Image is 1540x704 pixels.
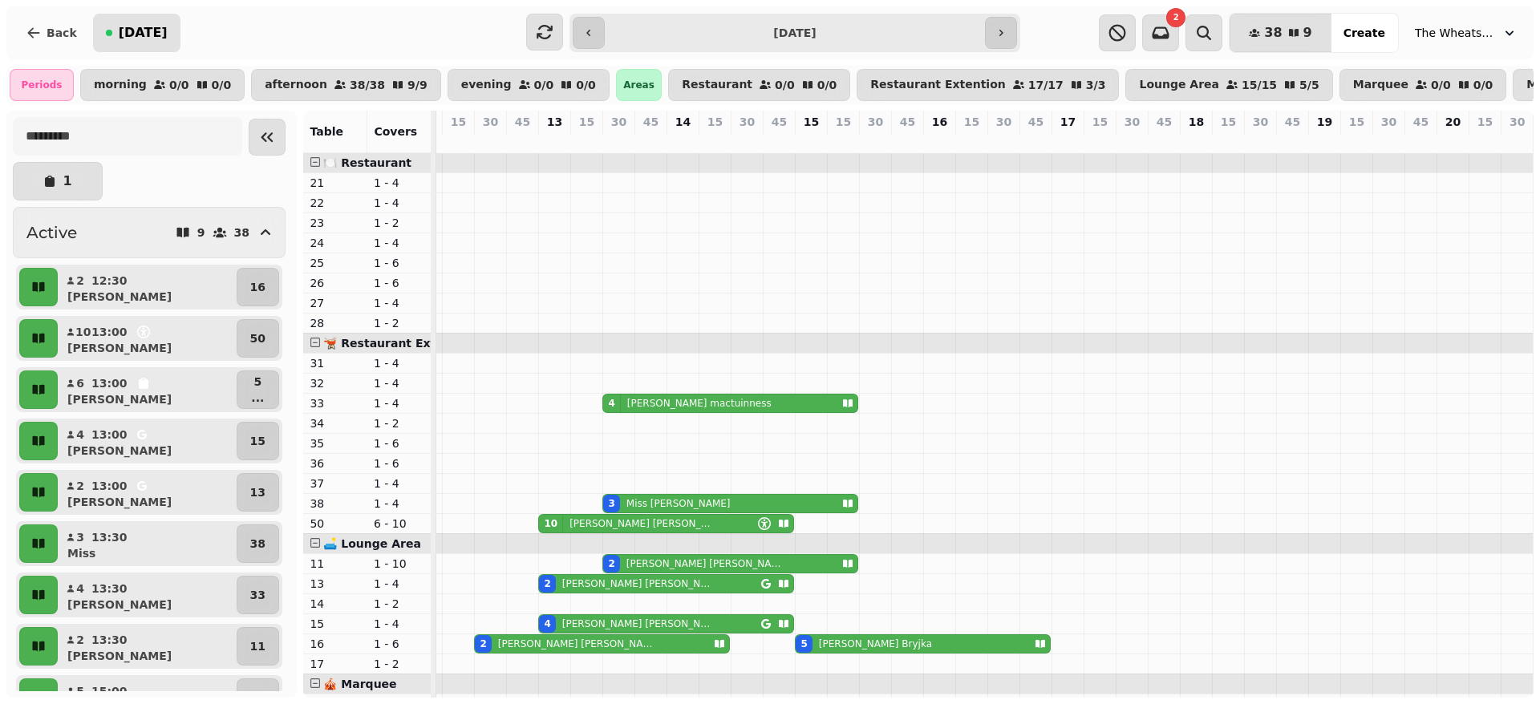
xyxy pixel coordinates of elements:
p: 9 [612,133,625,149]
p: 13:30 [91,581,128,597]
p: 45 [772,114,787,130]
p: 16 [310,636,361,652]
p: 32 [310,375,361,391]
p: 1 [63,175,71,188]
p: 11 [250,638,265,654]
p: 0 [1318,133,1331,149]
p: 1 - 6 [374,275,425,291]
p: 30 [1125,114,1140,130]
button: 613:00[PERSON_NAME] [61,370,233,409]
p: 26 [310,275,361,291]
span: Create [1343,27,1385,38]
div: Periods [10,69,74,101]
button: 15 [237,422,279,460]
p: 1 - 2 [374,315,425,331]
p: 24 [310,235,361,251]
p: 0 [1286,133,1299,149]
p: 10 [75,324,85,340]
button: 313:30Miss [61,524,233,563]
p: 1 - 4 [374,175,425,191]
p: 33 [250,587,265,603]
button: 389 [1230,14,1331,52]
p: 0 / 0 [817,79,837,91]
p: 15:00 [91,683,128,699]
button: 213:00[PERSON_NAME] [61,473,233,512]
p: 45 [1157,114,1172,130]
p: 18 [1189,114,1204,130]
p: 0 / 0 [1473,79,1493,91]
p: 33 [310,395,361,411]
p: 31 [310,355,361,371]
p: 0 / 0 [534,79,554,91]
p: 1 - 6 [374,435,425,451]
p: 45 [515,114,530,130]
span: The Wheatsheaf [1415,25,1495,41]
p: 1 - 2 [374,656,425,672]
p: 13:00 [91,375,128,391]
p: 0 [901,133,914,149]
p: 15 [964,114,979,130]
button: Create [1331,14,1398,52]
p: 1 - 4 [374,375,425,391]
p: 15 [250,433,265,449]
p: 0 [1093,133,1106,149]
p: 3 / 3 [1086,79,1106,91]
p: 0 [997,133,1010,149]
p: 1 - 2 [374,415,425,431]
p: 45 [1028,114,1044,130]
p: 15 [1221,114,1236,130]
div: 4 [608,397,614,410]
p: Restaurant [682,79,752,91]
p: 12:30 [91,273,128,289]
p: 2 [75,273,85,289]
p: 1 - 6 [374,636,425,652]
p: 50 [250,330,265,346]
p: 0 [1382,133,1395,149]
p: [PERSON_NAME] [67,289,172,305]
p: 0 [676,133,689,149]
h2: Active [26,221,77,244]
button: Back [13,14,90,52]
p: 15 [1092,114,1108,130]
p: 0 / 0 [212,79,232,91]
p: 15 [804,114,819,130]
p: 1 - 4 [374,295,425,311]
p: 30 [611,114,626,130]
button: Restaurant0/00/0 [668,69,850,101]
p: [PERSON_NAME] [67,340,172,356]
button: morning0/00/0 [80,69,245,101]
p: 0 [1446,133,1459,149]
p: 0 [1029,133,1042,149]
p: 15 [1349,114,1364,130]
p: 0 [772,133,785,149]
button: Active938 [13,207,286,258]
p: 15 [707,114,723,130]
p: 2 [75,632,85,648]
p: [PERSON_NAME] [PERSON_NAME] [562,617,711,630]
button: Collapse sidebar [249,119,286,156]
p: 36 [310,455,361,471]
button: 13 [237,473,279,512]
p: [PERSON_NAME] [67,597,172,613]
p: 30 [1381,114,1396,130]
p: 19 [1317,114,1332,130]
p: 22 [548,133,561,149]
p: 0 [1061,133,1074,149]
p: [PERSON_NAME] [PERSON_NAME] [498,637,654,650]
p: evening [461,79,512,91]
p: Marquee [1353,79,1408,91]
button: 50 [237,319,279,358]
p: [PERSON_NAME] [67,443,172,459]
p: 0 [1157,133,1170,149]
p: 0 [516,133,529,149]
p: 15 [836,114,851,130]
p: 5 [251,374,264,390]
button: 33 [237,576,279,614]
p: [PERSON_NAME] [67,494,172,510]
button: evening0/00/0 [448,69,610,101]
p: 1 - 4 [374,235,425,251]
p: 13 [250,484,265,500]
p: 45 [643,114,659,130]
p: 0 [1414,133,1427,149]
p: 16 [932,114,947,130]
